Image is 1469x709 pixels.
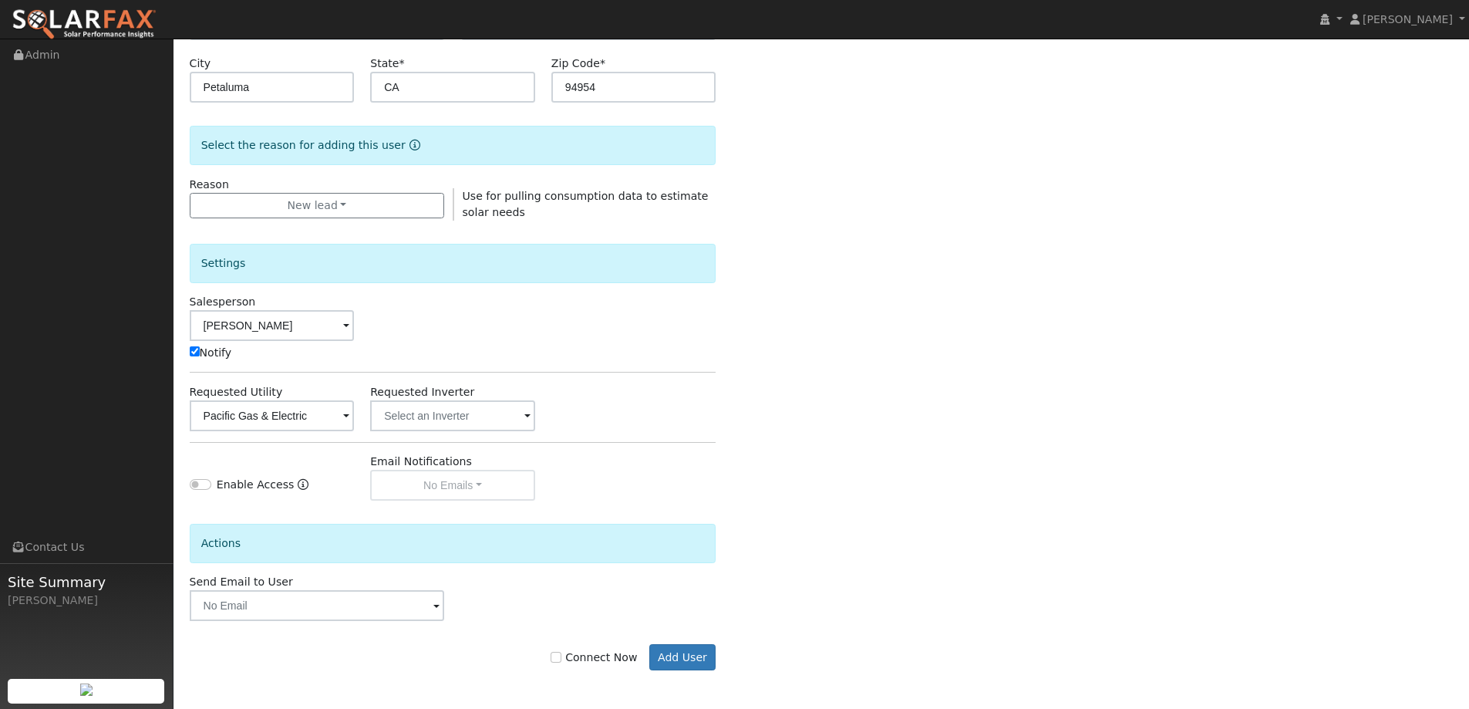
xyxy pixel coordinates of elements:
label: Reason [190,177,229,193]
span: Use for pulling consumption data to estimate solar needs [463,190,709,218]
label: Zip Code [551,56,605,72]
label: Connect Now [551,650,637,666]
label: City [190,56,211,72]
label: Notify [190,345,232,361]
div: Settings [190,244,716,283]
span: Required [399,57,404,69]
input: Select a User [190,310,355,341]
span: Required [600,57,605,69]
div: Select the reason for adding this user [190,126,716,165]
button: New lead [190,193,445,219]
input: Select a Utility [190,400,355,431]
input: Connect Now [551,652,561,663]
img: retrieve [80,684,93,696]
img: SolarFax [12,8,157,41]
button: Add User [649,644,716,670]
label: Requested Inverter [370,384,474,400]
a: Reason for new user [406,139,420,151]
label: Requested Utility [190,384,283,400]
label: State [370,56,404,72]
label: Send Email to User [190,574,293,590]
input: No Email [190,590,445,621]
div: Actions [190,524,716,563]
input: Notify [190,346,200,356]
span: Site Summary [8,572,165,593]
label: Enable Access [217,477,295,493]
label: Salesperson [190,294,256,310]
span: [PERSON_NAME] [1363,13,1453,25]
a: Enable Access [298,477,308,501]
div: [PERSON_NAME] [8,593,165,609]
input: Select an Inverter [370,400,535,431]
label: Email Notifications [370,454,472,470]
